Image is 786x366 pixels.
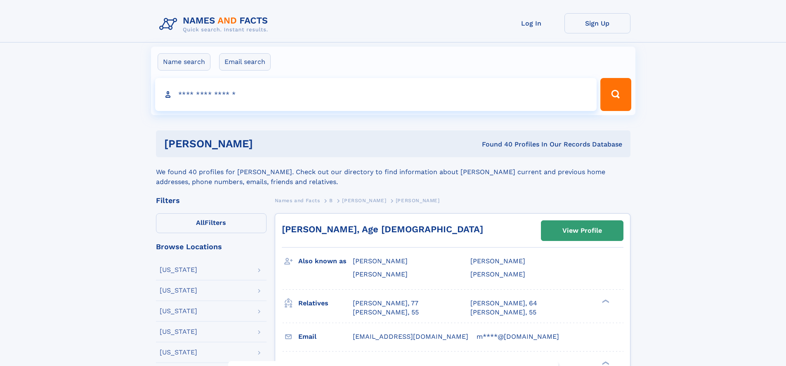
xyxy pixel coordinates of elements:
[298,330,353,344] h3: Email
[470,257,525,265] span: [PERSON_NAME]
[353,308,419,317] a: [PERSON_NAME], 55
[156,213,267,233] label: Filters
[470,270,525,278] span: [PERSON_NAME]
[600,298,610,304] div: ❯
[156,243,267,250] div: Browse Locations
[219,53,271,71] label: Email search
[470,308,536,317] a: [PERSON_NAME], 55
[298,254,353,268] h3: Also known as
[396,198,440,203] span: [PERSON_NAME]
[160,308,197,314] div: [US_STATE]
[156,13,275,35] img: Logo Names and Facts
[160,267,197,273] div: [US_STATE]
[160,349,197,356] div: [US_STATE]
[160,287,197,294] div: [US_STATE]
[158,53,210,71] label: Name search
[329,198,333,203] span: B
[541,221,623,241] a: View Profile
[196,219,205,227] span: All
[353,299,418,308] a: [PERSON_NAME], 77
[470,299,537,308] a: [PERSON_NAME], 64
[564,13,630,33] a: Sign Up
[298,296,353,310] h3: Relatives
[329,195,333,205] a: B
[342,195,386,205] a: [PERSON_NAME]
[353,270,408,278] span: [PERSON_NAME]
[282,224,483,234] a: [PERSON_NAME], Age [DEMOGRAPHIC_DATA]
[600,78,631,111] button: Search Button
[498,13,564,33] a: Log In
[160,328,197,335] div: [US_STATE]
[562,221,602,240] div: View Profile
[155,78,597,111] input: search input
[353,333,468,340] span: [EMAIL_ADDRESS][DOMAIN_NAME]
[156,197,267,204] div: Filters
[600,360,610,366] div: ❯
[342,198,386,203] span: [PERSON_NAME]
[156,157,630,187] div: We found 40 profiles for [PERSON_NAME]. Check out our directory to find information about [PERSON...
[367,140,622,149] div: Found 40 Profiles In Our Records Database
[164,139,368,149] h1: [PERSON_NAME]
[353,257,408,265] span: [PERSON_NAME]
[275,195,320,205] a: Names and Facts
